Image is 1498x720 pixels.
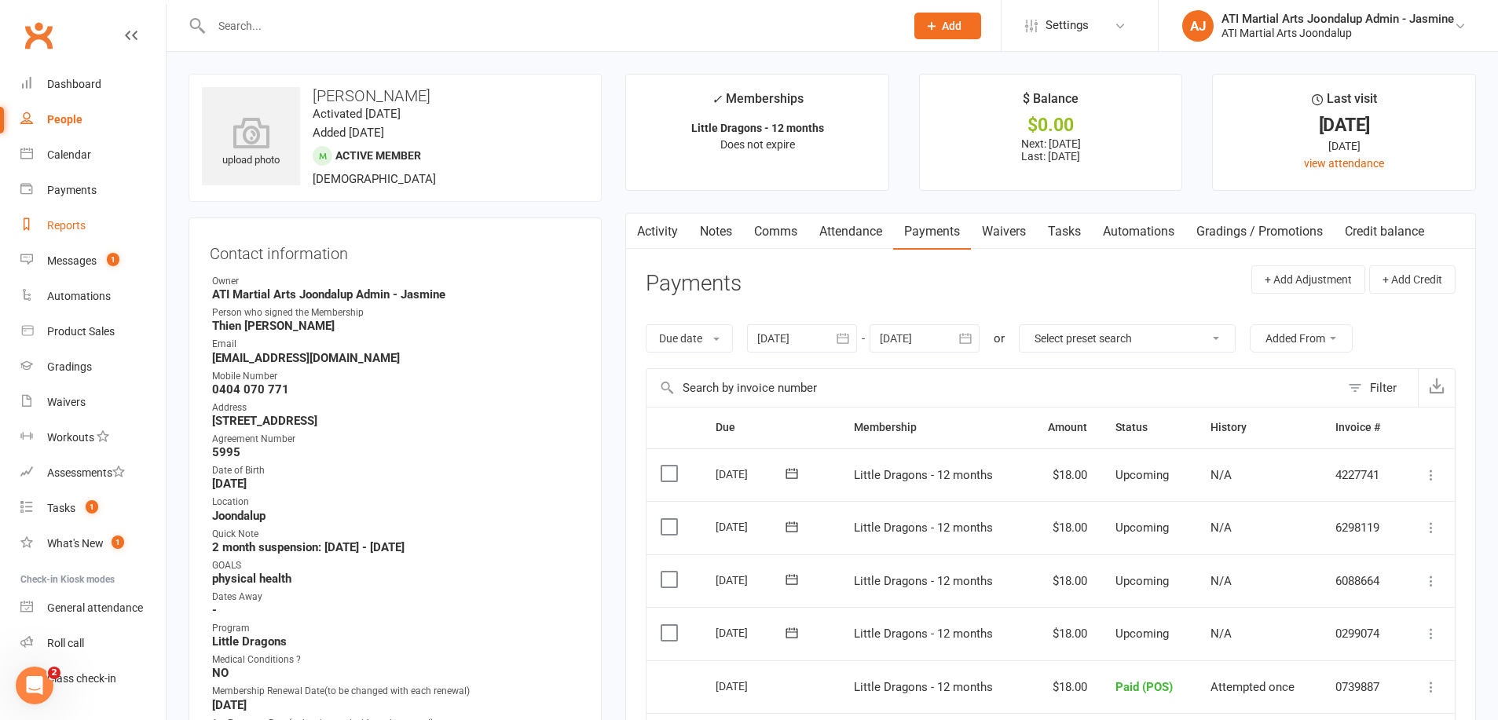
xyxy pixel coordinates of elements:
[47,219,86,232] div: Reports
[47,672,116,685] div: Class check-in
[212,351,581,365] strong: [EMAIL_ADDRESS][DOMAIN_NAME]
[20,173,166,208] a: Payments
[48,667,60,679] span: 2
[207,15,894,37] input: Search...
[808,214,893,250] a: Attendance
[971,214,1037,250] a: Waivers
[212,590,581,605] div: Dates Away
[202,117,300,169] div: upload photo
[1321,660,1402,714] td: 0739887
[313,126,384,140] time: Added [DATE]
[1115,627,1169,641] span: Upcoming
[1115,680,1173,694] span: Paid (POS)
[1334,214,1435,250] a: Credit balance
[1115,468,1169,482] span: Upcoming
[212,369,581,384] div: Mobile Number
[20,208,166,243] a: Reports
[20,590,166,626] a: General attendance kiosk mode
[1321,448,1402,502] td: 4227741
[212,666,581,680] strong: NO
[210,239,581,262] h3: Contact information
[212,652,581,667] div: Medical Conditions ?
[20,137,166,173] a: Calendar
[1321,607,1402,660] td: 0299074
[212,621,581,636] div: Program
[47,601,143,614] div: General attendance
[712,89,804,118] div: Memberships
[47,396,86,408] div: Waivers
[1221,26,1454,40] div: ATI Martial Arts Joondalup
[1185,214,1334,250] a: Gradings / Promotions
[1210,574,1232,588] span: N/A
[716,620,788,645] div: [DATE]
[212,305,581,320] div: Person who signed the Membership
[20,491,166,526] a: Tasks 1
[20,102,166,137] a: People
[20,314,166,349] a: Product Sales
[20,661,166,696] a: Class kiosk mode
[1370,378,1397,397] div: Filter
[1026,448,1101,502] td: $18.00
[212,540,581,554] strong: 2 month suspension: [DATE] - [DATE]
[1304,157,1384,170] a: view attendance
[1210,468,1232,482] span: N/A
[16,667,53,704] iframe: Intercom live chat
[47,431,94,444] div: Workouts
[212,400,581,415] div: Address
[1321,408,1402,448] th: Invoice #
[720,138,795,151] span: Does not expire
[313,172,436,186] span: [DEMOGRAPHIC_DATA]
[20,420,166,455] a: Workouts
[934,137,1168,163] p: Next: [DATE] Last: [DATE]
[691,122,824,134] strong: Little Dragons - 12 months
[1023,89,1079,117] div: $ Balance
[1369,265,1456,294] button: + Add Credit
[716,674,788,698] div: [DATE]
[646,324,733,353] button: Due date
[112,535,124,549] span: 1
[716,568,788,592] div: [DATE]
[107,253,119,266] span: 1
[212,509,581,523] strong: Joondalup
[743,214,808,250] a: Comms
[47,113,82,126] div: People
[1101,408,1196,448] th: Status
[854,574,993,588] span: Little Dragons - 12 months
[20,455,166,491] a: Assessments
[212,463,581,478] div: Date of Birth
[212,634,581,649] strong: Little Dragons
[335,149,421,162] span: Active member
[212,477,581,491] strong: [DATE]
[212,495,581,510] div: Location
[212,319,581,333] strong: Thien [PERSON_NAME]
[212,698,581,712] strong: [DATE]
[1227,137,1461,155] div: [DATE]
[212,445,581,459] strong: 5995
[47,254,97,267] div: Messages
[86,500,98,514] span: 1
[1182,10,1214,42] div: AJ
[854,468,993,482] span: Little Dragons - 12 months
[1092,214,1185,250] a: Automations
[47,78,101,90] div: Dashboard
[47,148,91,161] div: Calendar
[202,87,588,104] h3: [PERSON_NAME]
[1340,369,1418,407] button: Filter
[212,382,581,397] strong: 0404 070 771
[1026,660,1101,714] td: $18.00
[854,521,993,535] span: Little Dragons - 12 months
[893,214,971,250] a: Payments
[47,637,84,649] div: Roll call
[1312,89,1377,117] div: Last visit
[47,360,92,373] div: Gradings
[1037,214,1092,250] a: Tasks
[20,526,166,561] a: What's New1
[47,325,115,338] div: Product Sales
[994,329,1005,348] div: or
[212,337,581,352] div: Email
[1115,574,1169,588] span: Upcoming
[914,13,981,39] button: Add
[20,279,166,314] a: Automations
[646,369,1340,407] input: Search by invoice number
[1026,501,1101,554] td: $18.00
